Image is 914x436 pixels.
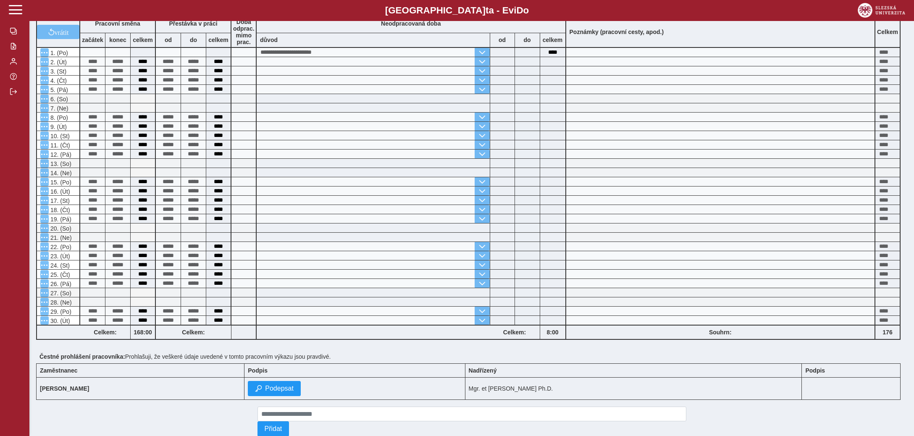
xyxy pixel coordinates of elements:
[248,367,268,374] b: Podpis
[40,48,49,57] button: Menu
[523,5,529,16] span: o
[40,178,49,186] button: Menu
[40,76,49,84] button: Menu
[49,216,71,223] span: 19. (Pá)
[25,5,889,16] b: [GEOGRAPHIC_DATA] a - Evi
[709,329,732,336] b: Souhrn:
[49,308,71,315] span: 29. (Po)
[40,131,49,140] button: Menu
[248,381,301,396] button: Podepsat
[49,160,71,167] span: 13. (So)
[49,290,71,297] span: 27. (So)
[40,196,49,205] button: Menu
[49,123,67,130] span: 9. (Út)
[49,299,72,306] span: 28. (Ne)
[40,205,49,214] button: Menu
[260,37,278,43] b: důvod
[49,142,70,149] span: 11. (Čt)
[465,378,802,400] td: Mgr. et [PERSON_NAME] Ph.D.
[875,329,900,336] b: 176
[805,367,825,374] b: Podpis
[49,96,68,102] span: 6. (So)
[49,68,66,75] span: 3. (St)
[40,316,49,325] button: Menu
[39,353,125,360] b: Čestné prohlášení pracovníka:
[40,85,49,94] button: Menu
[40,187,49,195] button: Menu
[49,188,70,195] span: 16. (Út)
[40,252,49,260] button: Menu
[156,37,181,43] b: od
[49,318,70,324] span: 30. (Út)
[515,37,540,43] b: do
[49,59,67,66] span: 2. (Út)
[40,367,77,374] b: Zaměstnanec
[49,244,71,250] span: 22. (Po)
[40,385,89,392] b: [PERSON_NAME]
[40,307,49,315] button: Menu
[49,179,71,186] span: 15. (Po)
[40,168,49,177] button: Menu
[40,298,49,306] button: Menu
[169,20,217,27] b: Přestávka v práci
[40,233,49,242] button: Menu
[40,215,49,223] button: Menu
[156,329,231,336] b: Celkem:
[49,77,67,84] span: 4. (Čt)
[40,159,49,168] button: Menu
[40,270,49,278] button: Menu
[40,113,49,121] button: Menu
[40,289,49,297] button: Menu
[49,253,70,260] span: 23. (Út)
[40,67,49,75] button: Menu
[516,5,523,16] span: D
[40,58,49,66] button: Menu
[49,262,70,269] span: 24. (St)
[490,37,515,43] b: od
[40,141,49,149] button: Menu
[49,197,70,204] span: 17. (St)
[49,87,68,93] span: 5. (Pá)
[49,170,72,176] span: 14. (Ne)
[877,29,898,35] b: Celkem
[55,29,69,35] span: vrátit
[540,37,565,43] b: celkem
[469,367,497,374] b: Nadřízený
[40,261,49,269] button: Menu
[490,329,540,336] b: Celkem:
[233,18,255,45] b: Doba odprac. mimo prac.
[49,281,71,287] span: 26. (Pá)
[40,279,49,288] button: Menu
[858,3,905,18] img: logo_web_su.png
[49,225,71,232] span: 20. (So)
[486,5,489,16] span: t
[131,37,155,43] b: celkem
[40,150,49,158] button: Menu
[49,234,72,241] span: 21. (Ne)
[540,329,565,336] b: 8:00
[40,242,49,251] button: Menu
[80,329,130,336] b: Celkem:
[105,37,130,43] b: konec
[181,37,206,43] b: do
[265,385,294,392] span: Podepsat
[49,151,71,158] span: 12. (Pá)
[40,122,49,131] button: Menu
[49,133,70,139] span: 10. (St)
[40,104,49,112] button: Menu
[37,25,79,39] button: vrátit
[49,50,68,56] span: 1. (Po)
[40,95,49,103] button: Menu
[131,329,155,336] b: 168:00
[40,224,49,232] button: Menu
[49,105,68,112] span: 7. (Ne)
[80,37,105,43] b: začátek
[95,20,140,27] b: Pracovní směna
[566,29,667,35] b: Poznámky (pracovní cesty, apod.)
[265,425,282,433] span: Přidat
[49,271,70,278] span: 25. (Čt)
[49,207,70,213] span: 18. (Čt)
[206,37,231,43] b: celkem
[36,350,907,363] div: Prohlašuji, že veškeré údaje uvedené v tomto pracovním výkazu jsou pravdivé.
[49,114,68,121] span: 8. (Po)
